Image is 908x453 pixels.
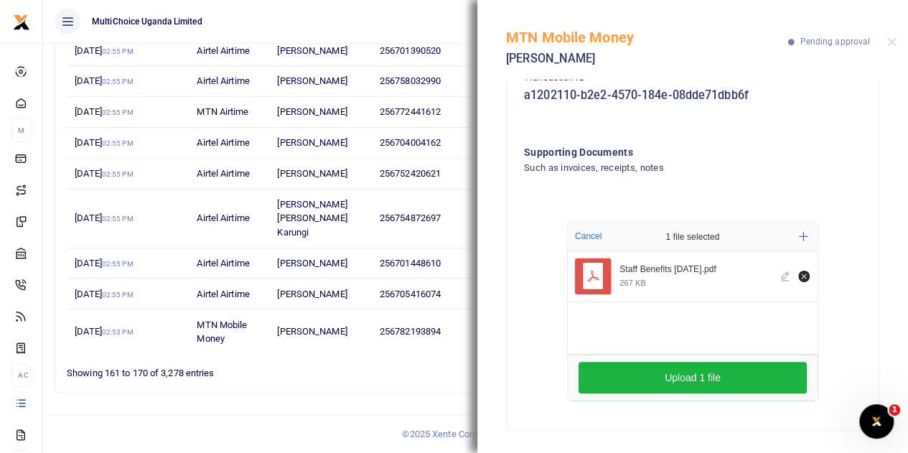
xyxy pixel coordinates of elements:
[380,75,441,86] span: 256758032990
[102,170,134,178] small: 02:55 PM
[197,319,247,345] span: MTN Mobile Money
[506,29,788,46] h5: MTN Mobile Money
[859,404,894,439] iframe: Intercom live chat
[632,223,754,251] div: 1 file selected
[380,106,441,117] span: 256772441612
[13,16,30,27] a: logo-small logo-large logo-large
[11,118,31,142] li: M
[75,75,133,86] span: [DATE]
[197,289,249,299] span: Airtel Airtime
[75,168,133,179] span: [DATE]
[567,222,818,401] div: File Uploader
[277,168,347,179] span: [PERSON_NAME]
[75,326,133,337] span: [DATE]
[75,213,133,223] span: [DATE]
[277,75,347,86] span: [PERSON_NAME]
[380,258,441,268] span: 256701448610
[277,289,347,299] span: [PERSON_NAME]
[380,168,441,179] span: 256752420621
[102,139,134,147] small: 02:55 PM
[619,264,772,276] div: Staff Benefits Sept 25.pdf
[197,137,249,148] span: Airtel Airtime
[75,137,133,148] span: [DATE]
[102,291,134,299] small: 02:55 PM
[796,268,812,284] button: Remove file
[102,47,134,55] small: 02:55 PM
[75,258,133,268] span: [DATE]
[13,14,30,31] img: logo-small
[86,15,208,28] span: MultiChoice Uganda Limited
[75,45,133,56] span: [DATE]
[277,258,347,268] span: [PERSON_NAME]
[277,137,347,148] span: [PERSON_NAME]
[197,45,249,56] span: Airtel Airtime
[524,88,861,103] h5: a1202110-b2e2-4570-184e-08dde71dbb6f
[11,363,31,387] li: Ac
[380,326,441,337] span: 256782193894
[800,37,870,47] span: Pending approval
[197,106,248,117] span: MTN Airtime
[579,362,807,393] button: Upload 1 file
[197,168,249,179] span: Airtel Airtime
[506,52,788,66] h5: [PERSON_NAME]
[197,213,249,223] span: Airtel Airtime
[524,160,803,176] h4: Such as invoices, receipts, notes
[380,137,441,148] span: 256704004162
[277,326,347,337] span: [PERSON_NAME]
[619,278,646,288] div: 267 KB
[197,75,249,86] span: Airtel Airtime
[102,260,134,268] small: 02:55 PM
[277,106,347,117] span: [PERSON_NAME]
[277,199,347,238] span: [PERSON_NAME] [PERSON_NAME] Karungi
[75,106,133,117] span: [DATE]
[102,108,134,116] small: 02:55 PM
[380,289,441,299] span: 256705416074
[889,404,900,416] span: 1
[277,45,347,56] span: [PERSON_NAME]
[571,227,606,246] button: Cancel
[778,268,794,284] button: Edit file Staff Benefits Sept 25.pdf
[102,328,134,336] small: 02:53 PM
[75,289,133,299] span: [DATE]
[197,258,249,268] span: Airtel Airtime
[380,45,441,56] span: 256701390520
[102,78,134,85] small: 02:55 PM
[380,213,441,223] span: 256754872697
[887,37,897,47] button: Close
[524,144,803,160] h4: Supporting Documents
[102,215,134,223] small: 02:55 PM
[67,358,402,380] div: Showing 161 to 170 of 3,278 entries
[793,226,814,247] button: Add more files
